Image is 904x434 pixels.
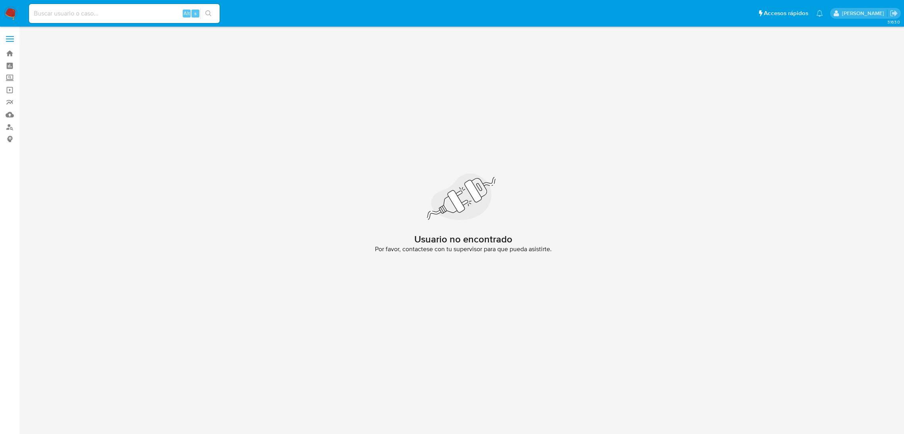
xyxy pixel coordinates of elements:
[200,8,216,19] button: search-icon
[184,10,190,17] span: Alt
[816,10,823,17] a: Notificaciones
[842,10,887,17] p: fernando.ftapiamartinez@mercadolibre.com.mx
[764,9,808,17] span: Accesos rápidos
[414,233,512,245] h2: Usuario no encontrado
[194,10,197,17] span: s
[375,245,552,253] span: Por favor, contactese con tu supervisor para que pueda asistirte.
[29,8,220,19] input: Buscar usuario o caso...
[890,9,898,17] a: Salir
